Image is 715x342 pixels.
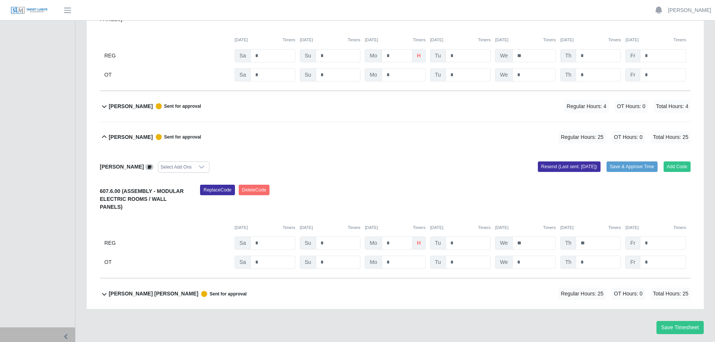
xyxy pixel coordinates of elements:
div: [DATE] [560,224,621,231]
span: Total Hours: 25 [651,288,691,300]
span: Sa [235,68,251,81]
button: Resend (Last sent: [DATE]) [538,161,601,172]
button: Timers [543,37,556,43]
button: Timers [478,224,491,231]
span: OT Hours: 0 [612,131,645,143]
button: Timers [348,224,360,231]
span: Su [300,256,316,269]
button: [PERSON_NAME] Sent for approval Regular Hours: 25 OT Hours: 0 Total Hours: 25 [100,122,691,152]
div: Select Add Ons [158,162,194,172]
span: We [495,68,513,81]
div: [DATE] [430,224,491,231]
span: Sent for approval [153,134,201,140]
span: Su [300,68,316,81]
span: Th [560,68,576,81]
span: Sa [235,256,251,269]
button: DeleteCode [239,185,270,195]
b: [PERSON_NAME] [100,164,144,170]
span: Sa [235,237,251,250]
span: Fr [625,256,640,269]
b: h [417,52,421,60]
button: Timers [673,37,686,43]
div: [DATE] [560,37,621,43]
span: Tu [430,49,446,62]
div: [DATE] [625,224,686,231]
span: Th [560,256,576,269]
a: View/Edit Notes [145,164,154,170]
button: Timers [348,37,360,43]
span: Regular Hours: 4 [564,100,609,113]
div: [DATE] [365,37,426,43]
span: Su [300,237,316,250]
button: [PERSON_NAME] Sent for approval Regular Hours: 4 OT Hours: 0 Total Hours: 4 [100,91,691,122]
span: Tu [430,256,446,269]
span: Th [560,49,576,62]
div: REG [104,49,230,62]
span: OT Hours: 0 [612,288,645,300]
b: 607.6.00 (ASSEMBLY - MODULAR ELECTRIC ROOMS / WALL PANELS) [100,188,184,210]
span: Fr [625,68,640,81]
div: OT [104,68,230,81]
button: Save & Approve Time [607,161,658,172]
div: REG [104,237,230,250]
span: Mo [365,49,382,62]
b: h [417,239,421,247]
button: Timers [608,37,621,43]
b: 607.6.00 (ASSEMBLY - MODULAR ELECTRIC ROOMS / WALL PANELS) [100,0,184,22]
button: Timers [673,224,686,231]
span: We [495,49,513,62]
button: Timers [478,37,491,43]
span: OT Hours: 0 [615,100,648,113]
span: Su [300,49,316,62]
div: [DATE] [365,224,426,231]
button: ReplaceCode [200,185,235,195]
div: [DATE] [300,224,361,231]
span: Mo [365,237,382,250]
button: Timers [283,224,295,231]
span: Tu [430,68,446,81]
span: Sent for approval [198,291,247,297]
div: [DATE] [300,37,361,43]
div: [DATE] [430,37,491,43]
span: Mo [365,256,382,269]
button: Save Timesheet [656,321,704,334]
button: Timers [283,37,295,43]
div: OT [104,256,230,269]
span: Tu [430,237,446,250]
span: Regular Hours: 25 [558,131,606,143]
div: [DATE] [625,37,686,43]
div: [DATE] [235,37,295,43]
button: Timers [543,224,556,231]
span: Total Hours: 4 [654,100,691,113]
button: Add Code [664,161,691,172]
span: Mo [365,68,382,81]
span: Total Hours: 25 [651,131,691,143]
b: [PERSON_NAME] [PERSON_NAME] [109,290,199,298]
span: Fr [625,49,640,62]
span: Sa [235,49,251,62]
span: Th [560,237,576,250]
span: Regular Hours: 25 [558,288,606,300]
span: We [495,256,513,269]
b: [PERSON_NAME] [109,133,153,141]
img: SLM Logo [11,6,48,15]
b: [PERSON_NAME] [109,102,153,110]
div: [DATE] [495,37,556,43]
button: [PERSON_NAME] [PERSON_NAME] Sent for approval Regular Hours: 25 OT Hours: 0 Total Hours: 25 [100,279,691,309]
button: Timers [608,224,621,231]
span: Fr [625,237,640,250]
div: [DATE] [235,224,295,231]
button: Timers [413,37,426,43]
div: [DATE] [495,224,556,231]
button: Timers [413,224,426,231]
span: We [495,237,513,250]
a: [PERSON_NAME] [668,6,711,14]
span: Sent for approval [153,103,201,109]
